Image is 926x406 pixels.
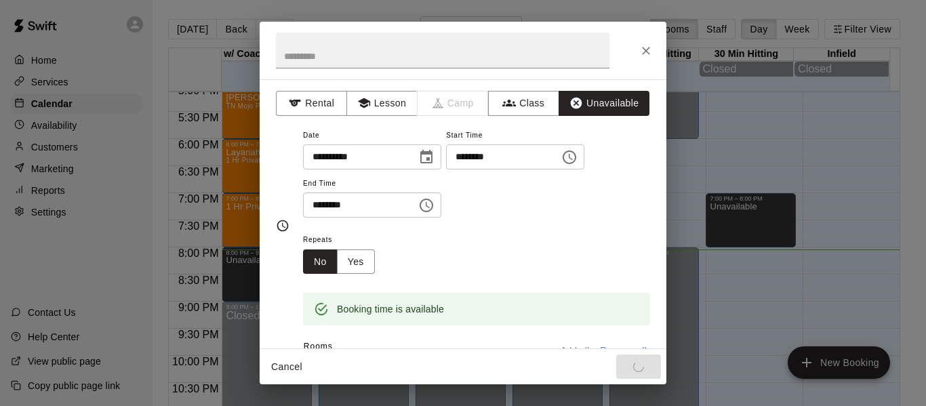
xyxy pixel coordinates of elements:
button: Cancel [265,354,308,380]
button: Class [488,91,559,116]
span: Camps can only be created in the Services page [418,91,489,116]
button: Lesson [346,91,418,116]
button: Add all [553,340,597,361]
button: Unavailable [559,91,649,116]
span: End Time [303,175,441,193]
span: Date [303,127,441,145]
button: Choose time, selected time is 8:00 PM [556,144,583,171]
span: Repeats [303,231,386,249]
span: Start Time [446,127,584,145]
div: Booking time is available [337,297,444,321]
button: Close [634,39,658,63]
button: No [303,249,338,275]
button: Yes [337,249,375,275]
span: Rooms [304,342,333,351]
button: Rental [276,91,347,116]
div: outlined button group [303,249,375,275]
button: Choose date, selected date is Sep 11, 2025 [413,144,440,171]
svg: Timing [276,219,289,232]
button: Remove all [597,340,650,361]
button: Choose time, selected time is 9:00 PM [413,192,440,219]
